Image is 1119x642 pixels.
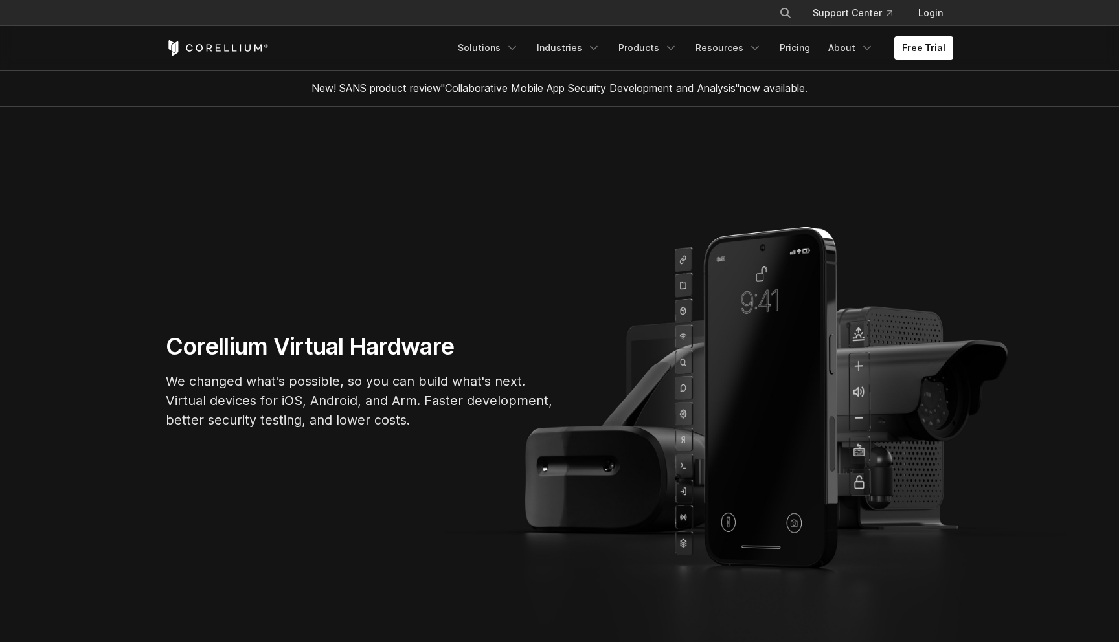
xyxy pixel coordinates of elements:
a: Industries [529,36,608,60]
a: Login [908,1,953,25]
h1: Corellium Virtual Hardware [166,332,554,361]
a: Corellium Home [166,40,269,56]
a: Support Center [802,1,903,25]
a: Pricing [772,36,818,60]
span: New! SANS product review now available. [311,82,808,94]
a: Free Trial [894,36,953,60]
a: Products [611,36,685,60]
div: Navigation Menu [450,36,953,60]
a: About [820,36,881,60]
a: Resources [688,36,769,60]
button: Search [774,1,797,25]
div: Navigation Menu [763,1,953,25]
a: Solutions [450,36,526,60]
p: We changed what's possible, so you can build what's next. Virtual devices for iOS, Android, and A... [166,371,554,430]
a: "Collaborative Mobile App Security Development and Analysis" [441,82,740,94]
